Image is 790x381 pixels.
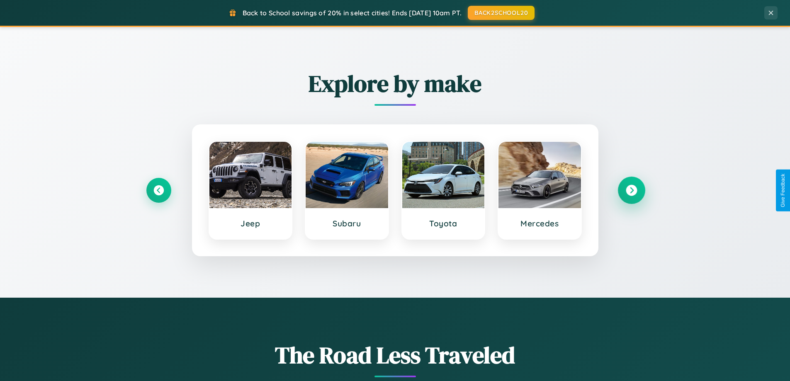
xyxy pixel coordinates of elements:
[780,174,786,207] div: Give Feedback
[314,218,380,228] h3: Subaru
[146,68,644,99] h2: Explore by make
[468,6,535,20] button: BACK2SCHOOL20
[218,218,284,228] h3: Jeep
[411,218,476,228] h3: Toyota
[243,9,462,17] span: Back to School savings of 20% in select cities! Ends [DATE] 10am PT.
[146,339,644,371] h1: The Road Less Traveled
[507,218,573,228] h3: Mercedes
